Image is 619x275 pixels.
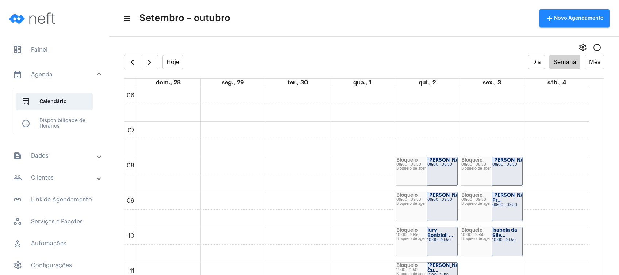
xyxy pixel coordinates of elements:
mat-icon: sidenav icon [123,14,130,23]
a: 4 de outubro de 2025 [546,79,568,87]
mat-expansion-panel-header: sidenav iconClientes [4,169,109,187]
mat-panel-title: Agenda [13,70,97,79]
span: sidenav icon [22,119,30,128]
div: 10:00 - 10:50 [427,238,457,242]
div: 07 [126,127,136,134]
div: 09:00 - 09:50 [461,198,522,202]
button: Semana Anterior [124,55,141,69]
div: 10:00 - 10:50 [492,238,522,242]
span: Configurações [7,257,102,274]
div: 11 [128,268,136,274]
strong: Bloqueio [396,193,418,197]
mat-icon: Info [593,43,601,52]
strong: [PERSON_NAME] [427,158,468,162]
mat-icon: sidenav icon [13,173,22,182]
a: 28 de setembro de 2025 [154,79,182,87]
a: 29 de setembro de 2025 [220,79,245,87]
span: Serviços e Pacotes [7,213,102,230]
div: 09:00 - 09:50 [427,198,457,202]
span: Disponibilidade de Horários [16,115,93,132]
a: 1 de outubro de 2025 [352,79,373,87]
div: Bloqueio de agenda [396,202,457,206]
strong: Bloqueio [461,228,482,233]
div: Bloqueio de agenda [461,237,522,241]
div: 08:00 - 08:50 [427,163,457,167]
button: Hoje [162,55,184,69]
button: Novo Agendamento [539,9,610,27]
span: Automações [7,235,102,252]
strong: [PERSON_NAME]... [427,193,473,197]
span: Setembro – outubro [139,12,230,24]
button: Info [590,40,604,55]
button: Semana [549,55,580,69]
strong: [PERSON_NAME]... [492,158,538,162]
span: Link de Agendamento [7,191,102,208]
span: Painel [7,41,102,59]
mat-icon: sidenav icon [13,195,22,204]
div: 09:00 - 09:50 [396,198,457,202]
mat-icon: sidenav icon [13,151,22,160]
div: 09 [125,197,136,204]
span: sidenav icon [13,217,22,226]
mat-panel-title: Dados [13,151,97,160]
div: 10:00 - 10:50 [396,233,457,237]
strong: Isabela da Silv... [492,228,517,238]
strong: Iury Bonizioli ... [427,228,453,238]
button: Próximo Semana [141,55,158,69]
span: Novo Agendamento [545,16,604,21]
mat-icon: sidenav icon [13,70,22,79]
div: 08:00 - 08:50 [492,163,522,167]
mat-expansion-panel-header: sidenav iconAgenda [4,63,109,86]
div: 08:00 - 08:50 [461,163,522,167]
div: 08 [125,162,136,169]
div: Bloqueio de agenda [461,202,522,206]
strong: Bloqueio [396,228,418,233]
img: logo-neft-novo-2.png [6,4,61,33]
div: 10 [127,233,136,239]
mat-icon: add [545,14,554,23]
a: 3 de outubro de 2025 [481,79,503,87]
span: sidenav icon [13,261,22,270]
a: 30 de setembro de 2025 [286,79,309,87]
span: settings [578,43,587,52]
div: 11:00 - 11:50 [396,268,457,272]
div: 08:00 - 08:50 [396,163,457,167]
div: 06 [125,92,136,99]
span: sidenav icon [13,239,22,248]
span: sidenav icon [13,45,22,54]
button: settings [575,40,590,55]
button: Mês [585,55,604,69]
div: Bloqueio de agenda [396,167,457,171]
span: Calendário [16,93,93,110]
strong: Bloqueio [461,158,482,162]
div: sidenav iconAgenda [4,86,109,143]
div: 10:00 - 10:50 [461,233,522,237]
div: Bloqueio de agenda [396,237,457,241]
strong: Bloqueio [461,193,482,197]
strong: [PERSON_NAME] Pr... [492,193,533,203]
span: sidenav icon [22,97,30,106]
strong: Bloqueio [396,158,418,162]
mat-panel-title: Clientes [13,173,97,182]
strong: Bloqueio [396,263,418,268]
div: 09:00 - 09:50 [492,203,522,207]
div: Bloqueio de agenda [461,167,522,171]
button: Dia [528,55,545,69]
mat-expansion-panel-header: sidenav iconDados [4,147,109,165]
a: 2 de outubro de 2025 [417,79,437,87]
strong: [PERSON_NAME] Cu... [427,263,468,273]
